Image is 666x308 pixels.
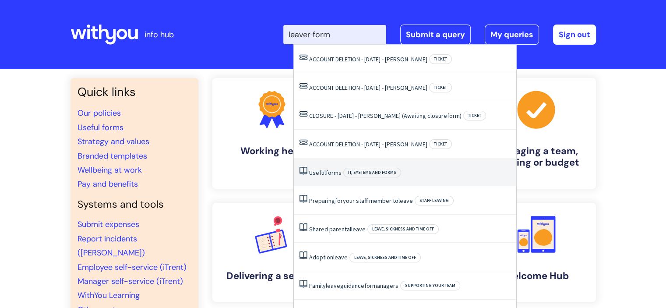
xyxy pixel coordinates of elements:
[309,253,348,261] a: Adoptionleave
[219,145,324,157] h4: Working here
[477,78,596,189] a: Managing a team, building or budget
[309,197,413,205] a: Preparingforyour staff member toleave
[309,169,342,177] a: Usefulforms
[283,25,386,44] input: Search
[398,197,413,205] span: leave
[485,25,539,45] a: My queries
[78,179,138,189] a: Pay and benefits
[326,282,340,290] span: leave
[78,276,183,287] a: Manager self-service (iTrent)
[78,198,191,211] h4: Systems and tools
[309,282,398,290] a: Familyleaveguidanceformanagers
[477,203,596,302] a: Welcome Hub
[309,55,427,63] a: ACCOUNT DELETION - [DATE] - [PERSON_NAME]
[78,122,123,133] a: Useful forms
[78,290,140,301] a: WithYou Learning
[429,139,452,149] span: Ticket
[364,282,372,290] span: for
[78,151,147,161] a: Branded templates
[484,145,589,169] h4: Managing a team, building or budget
[400,25,471,45] a: Submit a query
[429,54,452,64] span: Ticket
[400,281,460,290] span: Supporting your team
[309,225,366,233] a: Shared parentalleave
[333,253,348,261] span: leave
[78,85,191,99] h3: Quick links
[349,253,421,262] span: Leave, sickness and time off
[309,112,462,120] a: CLOSURE - [DATE] - [PERSON_NAME] (Awaiting closureform)
[326,169,342,177] span: forms
[78,234,145,258] a: Report incidents ([PERSON_NAME])
[144,28,174,42] p: info hub
[335,197,343,205] span: for
[429,83,452,92] span: Ticket
[447,112,462,120] span: form)
[309,84,427,92] a: ACCOUNT DELETION - [DATE] - [PERSON_NAME]
[212,78,331,189] a: Working here
[219,270,324,282] h4: Delivering a service
[415,196,454,205] span: Staff leaving
[351,225,366,233] span: leave
[484,270,589,282] h4: Welcome Hub
[78,165,142,175] a: Wellbeing at work
[367,224,439,234] span: Leave, sickness and time off
[78,262,187,273] a: Employee self-service (iTrent)
[343,168,401,177] span: IT, systems and forms
[309,140,427,148] a: ACCOUNT DELETION - [DATE] - [PERSON_NAME]
[78,136,149,147] a: Strategy and values
[283,25,596,45] div: | -
[463,111,486,120] span: Ticket
[212,203,331,302] a: Delivering a service
[553,25,596,45] a: Sign out
[78,108,121,118] a: Our policies
[78,219,139,230] a: Submit expenses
